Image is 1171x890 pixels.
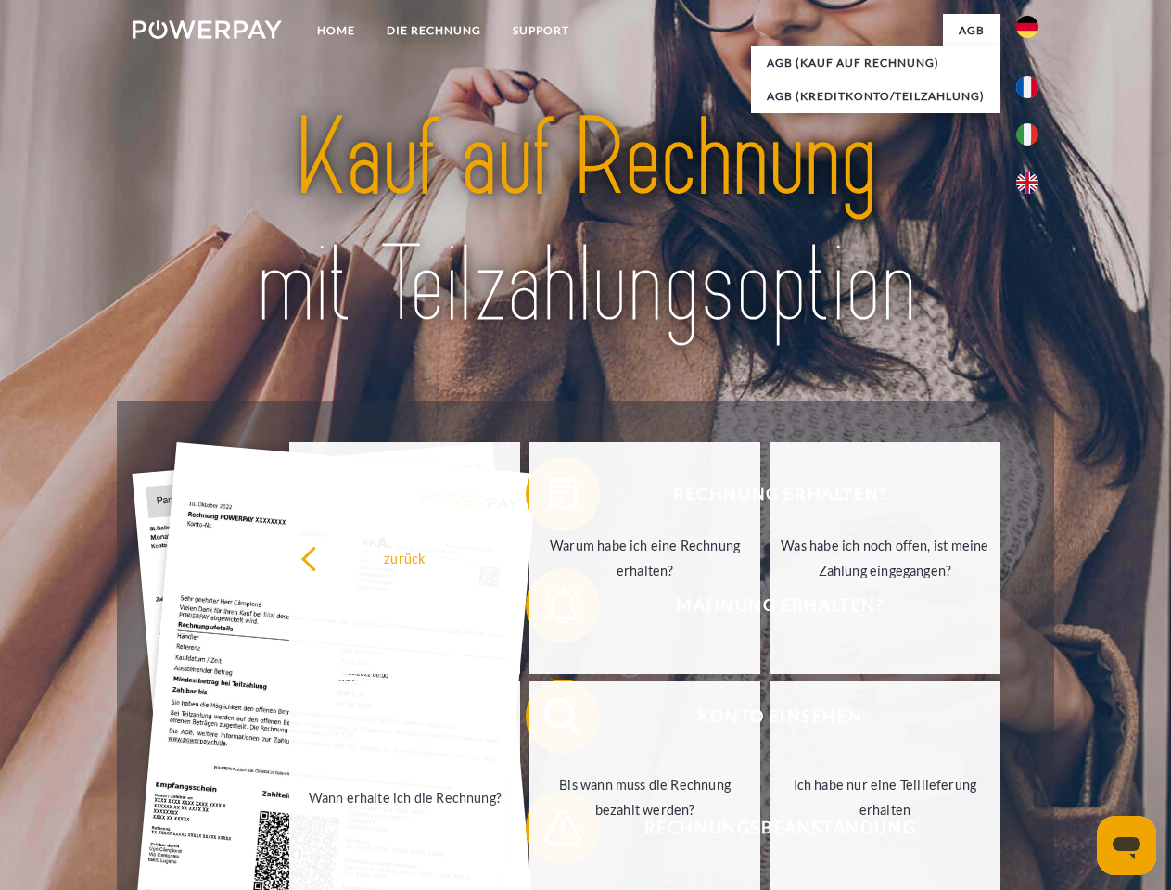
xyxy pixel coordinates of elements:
img: logo-powerpay-white.svg [133,20,282,39]
a: DIE RECHNUNG [371,14,497,47]
div: Bis wann muss die Rechnung bezahlt werden? [541,772,749,822]
img: en [1016,172,1038,194]
a: agb [943,14,1000,47]
img: title-powerpay_de.svg [177,89,994,355]
a: Was habe ich noch offen, ist meine Zahlung eingegangen? [770,442,1000,674]
a: Home [301,14,371,47]
a: AGB (Kreditkonto/Teilzahlung) [751,80,1000,113]
div: Ich habe nur eine Teillieferung erhalten [781,772,989,822]
img: fr [1016,76,1038,98]
div: Warum habe ich eine Rechnung erhalten? [541,533,749,583]
a: AGB (Kauf auf Rechnung) [751,46,1000,80]
a: SUPPORT [497,14,585,47]
img: de [1016,16,1038,38]
iframe: Schaltfläche zum Öffnen des Messaging-Fensters [1097,816,1156,875]
div: Was habe ich noch offen, ist meine Zahlung eingegangen? [781,533,989,583]
div: Wann erhalte ich die Rechnung? [300,784,509,809]
div: zurück [300,545,509,570]
img: it [1016,123,1038,146]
